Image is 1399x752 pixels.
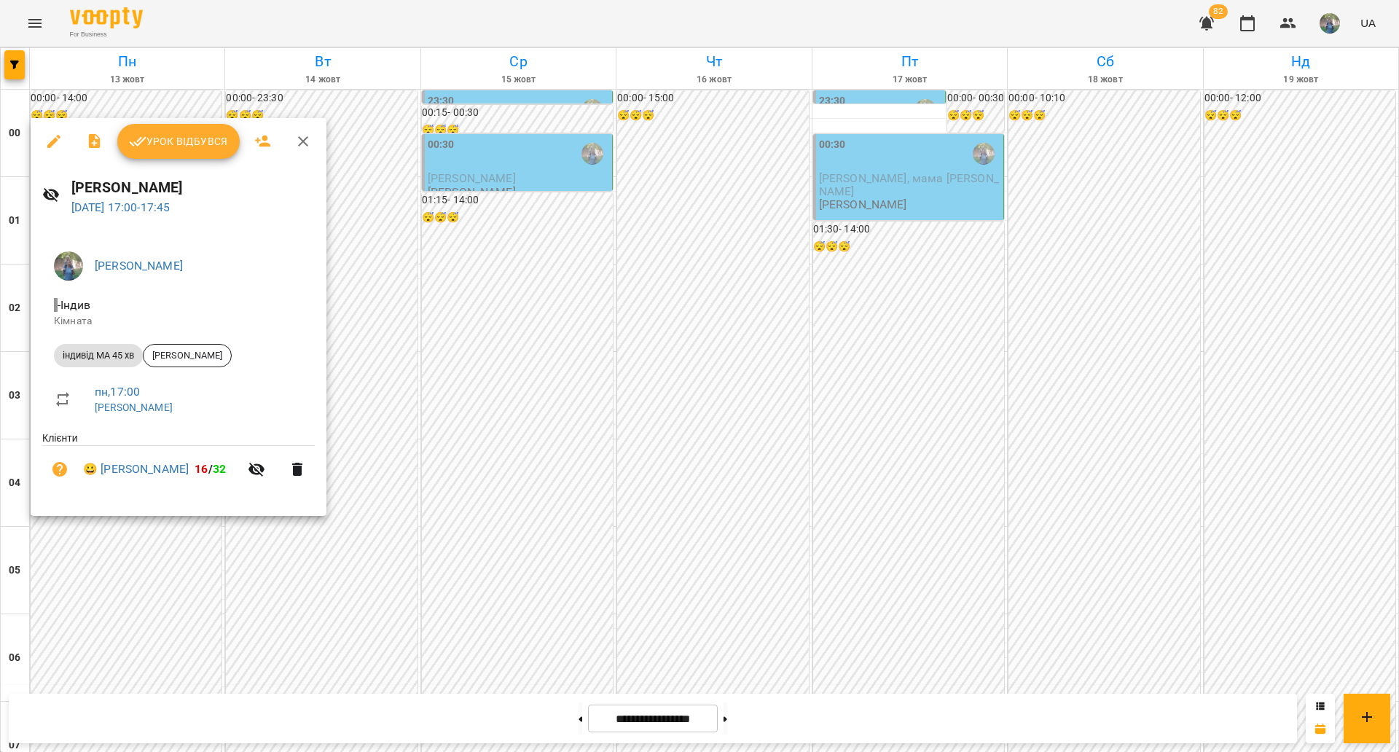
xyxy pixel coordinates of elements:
[95,259,183,273] a: [PERSON_NAME]
[54,349,143,362] span: індивід МА 45 хв
[213,462,226,476] span: 32
[143,344,232,367] div: [PERSON_NAME]
[54,298,93,312] span: - Індив
[54,251,83,281] img: de1e453bb906a7b44fa35c1e57b3518e.jpg
[129,133,228,150] span: Урок відбувся
[54,314,303,329] p: Кімната
[71,200,171,214] a: [DATE] 17:00-17:45
[95,385,140,399] a: пн , 17:00
[42,452,77,487] button: Візит ще не сплачено. Додати оплату?
[42,431,315,498] ul: Клієнти
[144,349,231,362] span: [PERSON_NAME]
[195,462,226,476] b: /
[83,461,189,478] a: 😀 [PERSON_NAME]
[117,124,240,159] button: Урок відбувся
[95,402,173,413] a: [PERSON_NAME]
[71,176,315,199] h6: [PERSON_NAME]
[195,462,208,476] span: 16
